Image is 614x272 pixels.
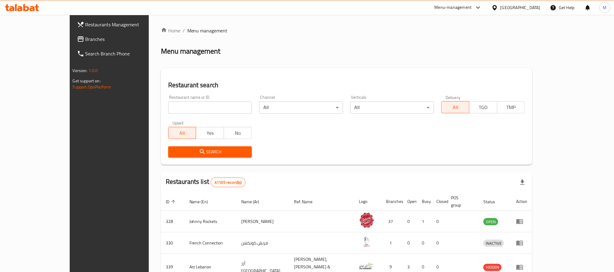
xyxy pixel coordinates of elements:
[403,211,417,232] td: 0
[183,27,185,34] li: /
[72,17,172,32] a: Restaurants Management
[168,146,252,158] button: Search
[432,232,446,254] td: 0
[85,50,167,57] span: Search Branch Phone
[196,127,224,139] button: Yes
[224,127,252,139] button: No
[483,240,504,247] span: INACTIVE
[516,239,527,247] div: Menu
[241,198,267,205] span: Name (Ar)
[432,192,446,211] th: Closed
[444,103,467,112] span: All
[354,192,382,211] th: Logo
[432,211,446,232] td: 0
[211,180,245,185] span: 41105 record(s)
[161,27,532,34] nav: breadcrumb
[199,129,222,138] span: Yes
[516,218,527,225] div: Menu
[451,194,472,209] span: POS group
[417,211,432,232] td: 1
[161,46,221,56] h2: Menu management
[435,4,472,11] div: Menu-management
[483,198,503,205] span: Status
[603,4,607,11] span: M
[72,32,172,46] a: Branches
[226,129,249,138] span: No
[72,46,172,61] a: Search Branch Phone
[382,211,403,232] td: 37
[500,103,523,112] span: TMP
[359,213,374,228] img: Johnny Rockets
[445,95,461,99] label: Delivery
[166,177,246,187] h2: Restaurants list
[417,192,432,211] th: Busy
[172,121,184,125] label: Upsell
[73,77,101,85] span: Get support on:
[500,4,540,11] div: [GEOGRAPHIC_DATA]
[469,101,497,113] button: TGO
[185,232,237,254] td: French Connection
[161,211,185,232] td: 328
[166,198,177,205] span: ID
[403,232,417,254] td: 0
[515,175,530,190] div: Export file
[483,264,502,271] span: HIDDEN
[85,21,167,28] span: Restaurants Management
[350,101,434,114] div: All
[171,129,194,138] span: All
[483,218,498,225] span: OPEN
[168,101,252,114] input: Search for restaurant name or ID..
[168,127,196,139] button: All
[382,232,403,254] td: 1
[211,177,245,187] div: Total records count
[516,264,527,271] div: Menu
[472,103,495,112] span: TGO
[497,101,525,113] button: TMP
[85,35,167,43] span: Branches
[88,67,98,75] span: 1.0.0
[161,232,185,254] td: 330
[403,192,417,211] th: Open
[511,192,532,211] th: Action
[168,81,525,90] h2: Restaurant search
[73,67,88,75] span: Version:
[359,234,374,249] img: French Connection
[185,211,237,232] td: Johnny Rockets
[187,27,228,34] span: Menu management
[236,232,289,254] td: فرنش كونكشن
[441,101,469,113] button: All
[73,83,111,91] a: Support.OpsPlatform
[189,198,216,205] span: Name (En)
[294,198,320,205] span: Ref. Name
[259,101,343,114] div: All
[417,232,432,254] td: 0
[173,148,247,156] span: Search
[236,211,289,232] td: [PERSON_NAME]
[382,192,403,211] th: Branches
